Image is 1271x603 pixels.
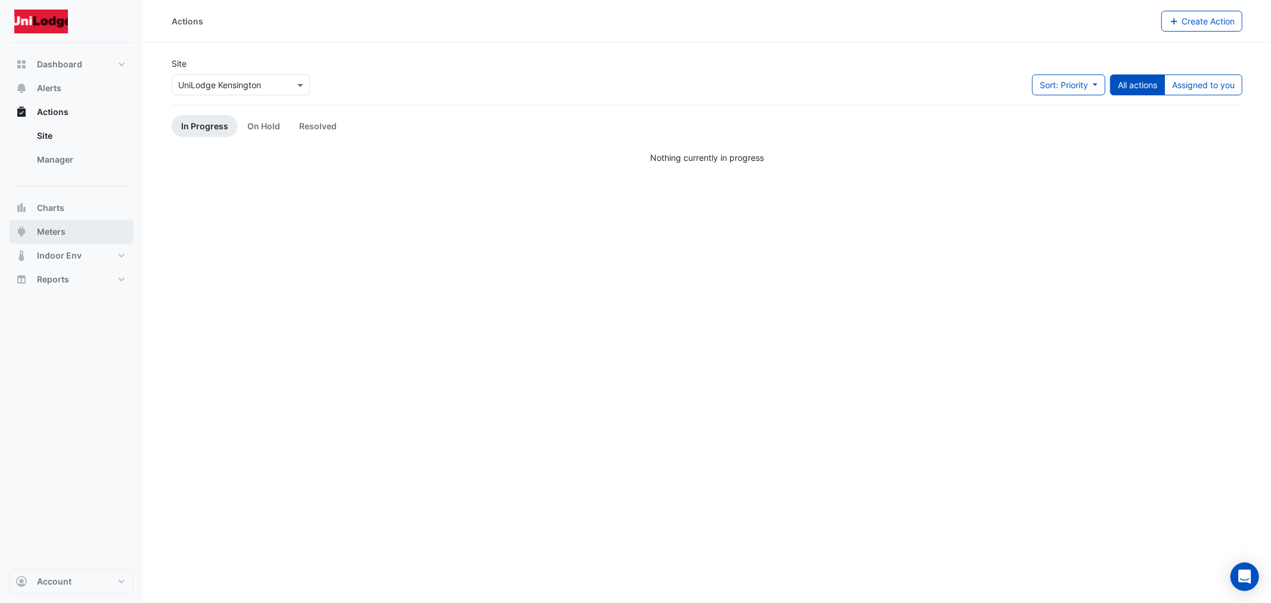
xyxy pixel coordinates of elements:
a: In Progress [172,115,238,137]
span: Account [37,576,72,588]
button: Account [10,570,133,593]
div: Open Intercom Messenger [1230,562,1259,591]
a: On Hold [238,115,290,137]
span: Reports [37,273,69,285]
button: Sort: Priority [1032,74,1105,95]
img: Company Logo [14,10,68,33]
a: Resolved [290,115,346,137]
button: Reports [10,268,133,291]
span: Sort: Priority [1040,80,1088,90]
span: Indoor Env [37,250,82,262]
label: Site [172,57,187,70]
a: Site [27,124,133,148]
app-icon: Charts [15,202,27,214]
app-icon: Alerts [15,82,27,94]
button: Assigned to you [1164,74,1242,95]
app-icon: Dashboard [15,58,27,70]
button: All actions [1110,74,1165,95]
button: Create Action [1161,11,1243,32]
app-icon: Indoor Env [15,250,27,262]
app-icon: Reports [15,273,27,285]
app-icon: Meters [15,226,27,238]
app-icon: Actions [15,106,27,118]
button: Charts [10,196,133,220]
span: Charts [37,202,64,214]
button: Actions [10,100,133,124]
button: Alerts [10,76,133,100]
span: Actions [37,106,69,118]
button: Indoor Env [10,244,133,268]
span: Dashboard [37,58,82,70]
button: Meters [10,220,133,244]
span: Meters [37,226,66,238]
span: Alerts [37,82,61,94]
div: Actions [172,15,203,27]
button: Dashboard [10,52,133,76]
span: Create Action [1182,16,1235,26]
div: Nothing currently in progress [172,151,1242,164]
div: Actions [10,124,133,176]
a: Manager [27,148,133,172]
